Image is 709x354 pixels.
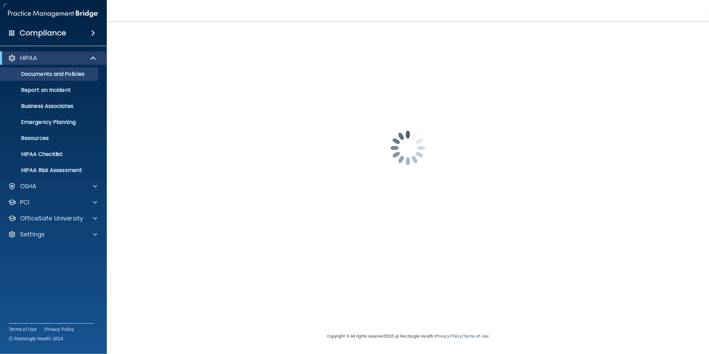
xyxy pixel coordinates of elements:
[8,7,99,20] img: PMB logo
[9,335,63,342] span: Ⓒ Rectangle Health 2024
[8,198,97,206] a: PCI
[8,214,97,222] a: OfficeSafe University
[20,214,83,222] p: OfficeSafe University
[8,230,97,238] a: Settings
[4,87,95,94] p: Report an Incident
[375,115,441,181] img: spinner.e123f6fc.gif
[4,151,95,158] p: HIPAA Checklist
[286,326,530,347] div: Copyright © All rights reserved 2025 @ Rectangle Health | |
[4,119,95,126] p: Emergency Planning
[8,182,97,190] a: OSHA
[594,307,701,333] iframe: Drift Widget Chat Controller
[4,167,95,174] p: HIPAA Risk Assessment
[44,326,74,333] a: Privacy Policy
[20,54,37,62] p: HIPAA
[20,198,29,206] p: PCI
[9,326,36,333] a: Terms of Use
[20,28,66,38] h4: Compliance
[8,54,97,62] a: HIPAA
[435,334,462,339] a: Privacy Policy
[4,103,95,110] p: Business Associates
[20,230,45,238] p: Settings
[4,71,95,77] p: Documents and Policies
[20,182,37,190] p: OSHA
[463,334,489,339] a: Terms of Use
[4,135,95,142] p: Resources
